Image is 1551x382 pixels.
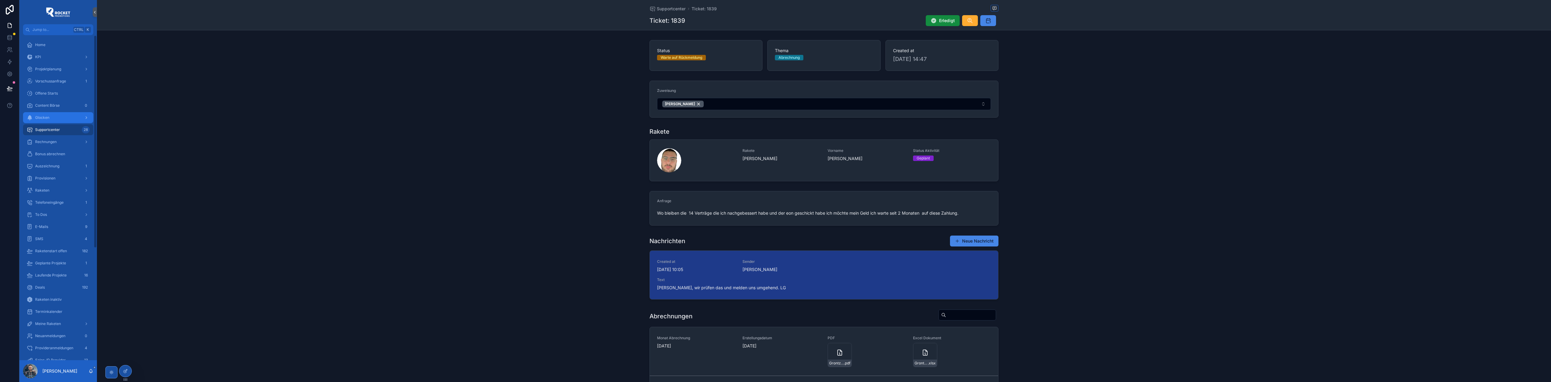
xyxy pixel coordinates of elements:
span: Supportcenter [657,6,686,12]
span: [PERSON_NAME] [828,156,906,162]
span: Raketen [35,188,49,193]
a: KPI [23,52,93,62]
a: Provisionen [23,173,93,184]
div: 16 [82,272,90,279]
a: Auszeichnung1 [23,161,93,172]
a: Projektplanung [23,64,93,75]
span: Laufende Projekte [35,273,67,278]
button: Neue Nachricht [950,236,998,246]
span: Anfrage [657,199,671,203]
a: Bonus abrechnen [23,149,93,159]
span: [DATE] [742,343,821,349]
span: Bonus abrechnen [35,152,65,156]
a: Home [23,39,93,50]
img: App logo [46,7,70,17]
span: [DATE] [657,343,735,349]
span: Created at [657,259,735,264]
span: Sender [742,259,821,264]
a: Rakete[PERSON_NAME]Vorname[PERSON_NAME]Status AktivitätGeplant [650,140,998,181]
div: 1 [82,260,90,267]
span: Projektplanung [35,67,61,72]
span: Vorschussanfrage [35,79,66,84]
span: Text [657,277,991,282]
a: Supportcenter28 [23,124,93,135]
span: .pdf [844,361,850,366]
div: Geplant [917,156,930,161]
span: Terminkalender [35,309,62,314]
h1: Nachrichten [649,237,685,245]
a: Supportcenter [649,6,686,12]
span: Neuanmeldungen [35,333,65,338]
span: Glocken [35,115,49,120]
div: 1 [82,78,90,85]
a: SMS4 [23,233,93,244]
div: 1 [82,163,90,170]
button: Unselect 21 [662,101,704,107]
a: E-Mails9 [23,221,93,232]
span: Supportcenter [35,127,60,132]
a: Sales-ID Provider13 [23,355,93,366]
a: Raketenstart offen182 [23,246,93,256]
span: Geplante Projekte [35,261,66,266]
h1: Abrechnungen [649,312,692,320]
div: scrollable content [19,35,97,360]
span: Thema [775,48,873,54]
div: 4 [82,344,90,352]
span: [DATE] 14:47 [893,55,991,63]
span: Zuweisung [657,88,676,93]
button: Erledigt [926,15,960,26]
a: Content Börse0 [23,100,93,111]
span: Rechnungen [35,139,57,144]
div: 0 [82,102,90,109]
span: PDF [828,336,906,340]
a: Offene Starts [23,88,93,99]
span: Status [657,48,755,54]
span: Ctrl [73,27,84,33]
span: .xlsx [928,361,936,366]
a: Telefoneingänge1 [23,197,93,208]
h1: Rakete [649,127,669,136]
span: [PERSON_NAME] [742,156,821,162]
span: Auszeichnung [35,164,59,169]
a: Glocken [23,112,93,123]
div: 182 [80,247,90,255]
a: Laufende Projekte16 [23,270,93,281]
span: To Dos [35,212,47,217]
button: Jump to...CtrlK [23,24,93,35]
button: Select Button [657,98,991,110]
div: 4 [82,235,90,243]
span: SMS [35,236,43,241]
span: Provideranmeldungen [35,346,73,350]
span: Status Aktivität [913,148,991,153]
span: Jump to... [32,27,71,32]
a: Neuanmeldungen0 [23,330,93,341]
span: Grontzki_GU-7540 [829,361,844,366]
div: 1 [82,199,90,206]
span: [PERSON_NAME] [742,266,777,273]
span: Created at [893,48,991,54]
span: Excel Dokument [913,336,991,340]
span: Sales-ID Provider [35,358,66,363]
span: Grontzki [915,361,928,366]
div: Warte auf Rückmeldung [661,55,702,60]
span: Erstellungsdatum [742,336,821,340]
a: Deals192 [23,282,93,293]
span: Ticket: 1839 [692,6,717,12]
span: Raketenstart offen [35,249,67,253]
div: 13 [82,357,90,364]
div: 28 [82,126,90,133]
span: Deals [35,285,45,290]
span: Home [35,42,45,47]
span: Vorname [828,148,906,153]
span: Erledigt [939,18,955,24]
span: Raketen inaktiv [35,297,62,302]
span: K [85,27,90,32]
span: Wo bleiben die 14 Verträge die ich nachgebessert habe und der eon geschickt habe ich möchte mein ... [657,210,991,216]
a: Rechnungen [23,136,93,147]
p: [PERSON_NAME] [42,368,77,374]
div: Abrechnung [779,55,800,60]
a: Raketen [23,185,93,196]
a: Provideranmeldungen4 [23,343,93,354]
span: Telefoneingänge [35,200,64,205]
